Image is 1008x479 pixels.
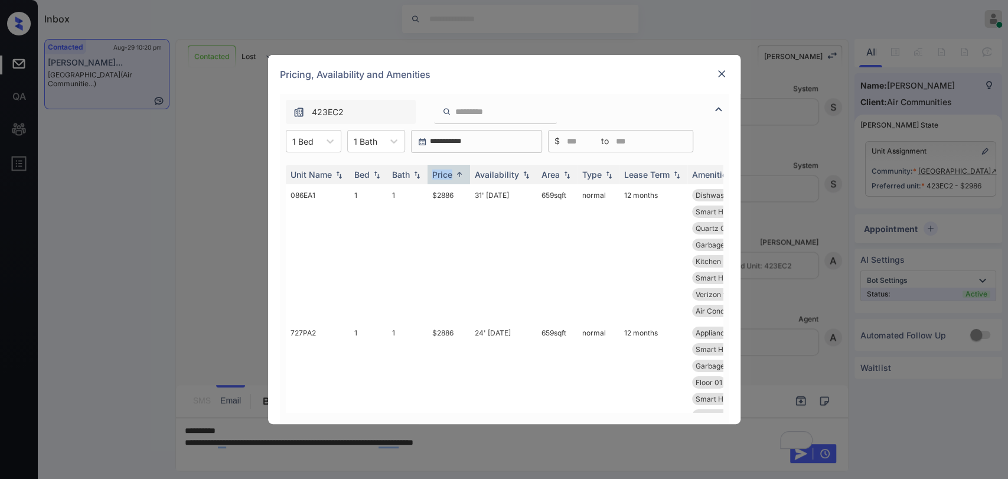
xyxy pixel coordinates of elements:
td: 31' [DATE] [470,184,537,322]
td: 1 [387,184,428,322]
div: Lease Term [624,170,670,180]
img: icon-zuma [442,106,451,117]
td: normal [578,322,619,443]
img: close [716,68,728,80]
span: 423EC2 [312,106,344,119]
img: icon-zuma [293,106,305,118]
td: 659 sqft [537,322,578,443]
div: Bath [392,170,410,180]
span: Smart Home Ther... [696,273,761,282]
div: Type [582,170,602,180]
div: Amenities [692,170,732,180]
img: sorting [411,171,423,179]
td: 12 months [619,322,687,443]
span: Dishwasher [696,191,735,200]
td: normal [578,184,619,322]
td: 086EA1 [286,184,350,322]
td: $2886 [428,322,470,443]
div: Unit Name [291,170,332,180]
img: sorting [671,171,683,179]
td: 1 [350,184,387,322]
td: 12 months [619,184,687,322]
td: 24' [DATE] [470,322,537,443]
span: Garbage disposa... [696,240,757,249]
span: Smart Home Door... [696,207,761,216]
img: icon-zuma [712,102,726,116]
img: sorting [603,171,615,179]
div: Bed [354,170,370,180]
img: sorting [520,171,532,179]
span: $ [554,135,560,148]
img: sorting [454,170,465,179]
td: $2886 [428,184,470,322]
span: Quartz Counters [696,224,751,233]
span: Kitchen Pantry [696,257,745,266]
span: Appliances Stai... [696,328,752,337]
td: 1 [350,322,387,443]
div: Availability [475,170,519,180]
div: Area [541,170,560,180]
div: Pricing, Availability and Amenities [268,55,740,94]
span: Smart Home Door... [696,395,761,403]
td: 659 sqft [537,184,578,322]
span: to [601,135,609,148]
span: Floor 01 [696,378,722,387]
img: sorting [333,171,345,179]
span: MPE 2023 Pool F... [696,411,758,420]
span: Air Conditioner [696,307,746,315]
img: sorting [561,171,573,179]
img: sorting [371,171,383,179]
td: 727PA2 [286,322,350,443]
span: Garbage disposa... [696,361,757,370]
div: Price [432,170,452,180]
span: Smart Home Ther... [696,345,761,354]
td: 1 [387,322,428,443]
span: Verizon fios in... [696,290,748,299]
